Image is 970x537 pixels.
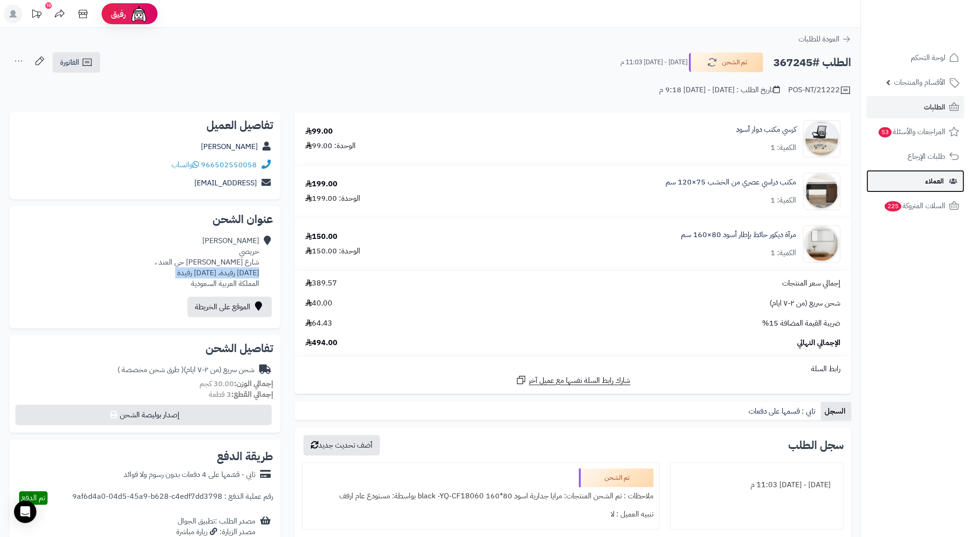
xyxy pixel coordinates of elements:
[804,225,840,263] img: 1753778503-1-90x90.jpg
[201,159,257,170] a: 966502550058
[60,57,79,68] span: الفاتورة
[72,491,273,505] div: رقم عملية الدفع : 9af6d4a0-04d5-45a9-b628-c4edf7dd3798
[885,201,902,211] span: 225
[782,278,840,289] span: إجمالي سعر المنتجات
[770,195,796,206] div: الكمية: 1
[194,177,257,189] a: [EMAIL_ADDRESS]
[201,141,258,152] a: [PERSON_NAME]
[788,440,844,451] h3: سجل الطلب
[172,159,199,170] a: واتساب
[821,402,851,421] a: السجل
[308,505,654,523] div: تنبيه العميل : لا
[15,405,272,425] button: إصدار بوليصة الشحن
[798,34,839,45] span: العودة للطلبات
[666,177,796,188] a: مكتب دراسي عصري من الخشب 75×120 سم
[234,378,273,389] strong: إجمالي الوزن:
[187,297,272,317] a: الموقع على الخريطة
[17,343,273,354] h2: تفاصيل الشحن
[217,451,273,462] h2: طريقة الدفع
[797,338,840,348] span: الإجمالي النهائي
[305,246,360,257] div: الوحدة: 150.00
[305,179,337,190] div: 199.00
[305,141,356,151] div: الوحدة: 99.00
[529,375,631,386] span: شارك رابط السلة نفسها مع عميل آخر
[894,76,945,89] span: الأقسام والمنتجات
[689,53,764,72] button: تم الشحن
[124,469,255,480] div: تابي - قسّمها على 4 دفعات بدون رسوم ولا فوائد
[620,58,688,67] small: [DATE] - [DATE] 11:03 م
[907,22,961,41] img: logo-2.png
[770,248,796,258] div: الكمية: 1
[788,85,851,96] div: POS-NT/21222
[14,501,36,523] div: Open Intercom Messenger
[305,298,332,309] span: 40.00
[867,145,964,168] a: طلبات الإرجاع
[117,365,255,375] div: شحن سريع (من ٢-٧ ايام)
[681,230,796,240] a: مرآة ديكور حائط بإطار أسود 80×160 سم
[305,126,333,137] div: 99.00
[659,85,780,95] div: تاريخ الطلب : [DATE] - [DATE] 9:18 م
[884,199,945,212] span: السلات المتروكة
[111,8,126,20] span: رفيق
[53,52,100,73] a: الفاتورة
[155,236,259,289] div: [PERSON_NAME] حريصي شارع [PERSON_NAME] حي العند ، [DATE] رفيدة، [DATE] رفيدة المملكة العربية السع...
[878,125,945,138] span: المراجعات والأسئلة
[579,469,654,487] div: تم الشحن
[305,278,337,289] span: 389.57
[867,47,964,69] a: لوحة التحكم
[925,175,944,188] span: العملاء
[45,2,52,9] div: 10
[924,101,945,114] span: الطلبات
[773,53,851,72] h2: الطلب #367245
[804,173,840,210] img: 1751106397-1-90x90.jpg
[25,5,48,26] a: تحديثات المنصة
[305,231,337,242] div: 150.00
[200,378,273,389] small: 30.00 كجم
[908,150,945,163] span: طلبات الإرجاع
[17,214,273,225] h2: عنوان الشحن
[736,124,796,135] a: كرسي مكتب دوار أسود
[305,318,332,329] span: 64.43
[676,476,838,494] div: [DATE] - [DATE] 11:03 م
[867,195,964,217] a: السلات المتروكة225
[308,487,654,505] div: ملاحظات : تم الشحن المنتجات: مرايا جدارية اسود 80*160 black -YQ-CF18060 بواسطة: مستودع عام ارفف
[770,143,796,153] div: الكمية: 1
[303,435,380,455] button: أضف تحديث جديد
[305,193,360,204] div: الوحدة: 199.00
[231,389,273,400] strong: إجمالي القطع:
[516,374,631,386] a: شارك رابط السلة نفسها مع عميل آخر
[804,120,840,157] img: 1747294236-1-90x90.jpg
[305,338,337,348] span: 494.00
[745,402,821,421] a: تابي : قسمها على دفعات
[911,51,945,64] span: لوحة التحكم
[879,127,892,137] span: 53
[117,364,184,375] span: ( طرق شحن مخصصة )
[298,364,847,374] div: رابط السلة
[130,5,148,23] img: ai-face.png
[770,298,840,309] span: شحن سريع (من ٢-٧ ايام)
[867,96,964,118] a: الطلبات
[798,34,851,45] a: العودة للطلبات
[762,318,840,329] span: ضريبة القيمة المضافة 15%
[209,389,273,400] small: 3 قطعة
[867,121,964,143] a: المراجعات والأسئلة53
[867,170,964,192] a: العملاء
[21,492,45,503] span: تم الدفع
[17,120,273,131] h2: تفاصيل العميل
